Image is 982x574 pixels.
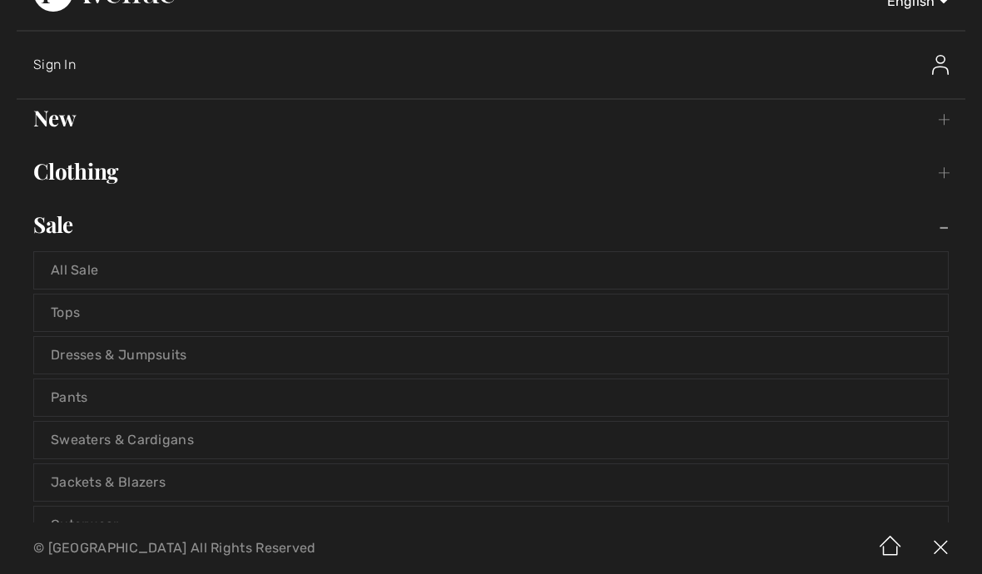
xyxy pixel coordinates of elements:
[865,522,915,574] img: Home
[932,55,949,75] img: Sign In
[17,206,965,243] a: Sale
[17,153,965,190] a: Clothing
[33,57,76,72] span: Sign In
[34,464,948,501] a: Jackets & Blazers
[915,522,965,574] img: X
[34,337,948,374] a: Dresses & Jumpsuits
[34,422,948,458] a: Sweaters & Cardigans
[34,294,948,331] a: Tops
[33,542,577,554] p: © [GEOGRAPHIC_DATA] All Rights Reserved
[34,507,948,543] a: Outerwear
[41,12,75,27] span: Chat
[17,100,965,136] a: New
[34,379,948,416] a: Pants
[34,252,948,289] a: All Sale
